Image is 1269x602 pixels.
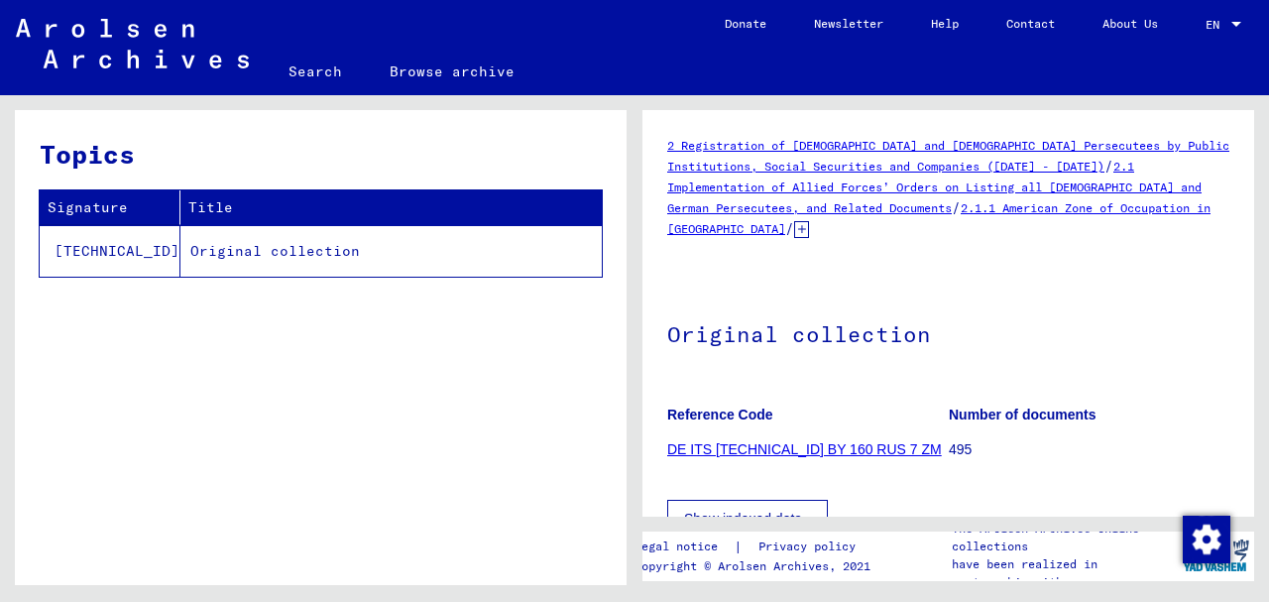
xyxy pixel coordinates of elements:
a: DE ITS [TECHNICAL_ID] BY 160 RUS 7 ZM [667,441,942,457]
img: yv_logo.png [1179,531,1253,580]
a: 2.1 Implementation of Allied Forces’ Orders on Listing all [DEMOGRAPHIC_DATA] and German Persecut... [667,159,1202,215]
td: [TECHNICAL_ID] [40,225,180,277]
p: 495 [949,439,1229,460]
p: Copyright © Arolsen Archives, 2021 [634,557,879,575]
a: 2 Registration of [DEMOGRAPHIC_DATA] and [DEMOGRAPHIC_DATA] Persecutees by Public Institutions, S... [667,138,1229,174]
p: The Arolsen Archives online collections [952,520,1178,555]
span: EN [1206,18,1227,32]
span: / [785,219,794,237]
th: Title [180,190,602,225]
b: Number of documents [949,407,1096,422]
h3: Topics [40,135,601,174]
a: Legal notice [634,537,734,557]
th: Signature [40,190,180,225]
img: Arolsen_neg.svg [16,19,249,68]
button: Show indexed data [667,500,828,538]
div: Change consent [1182,515,1229,562]
td: Original collection [180,225,602,277]
p: have been realized in partnership with [952,555,1178,591]
a: Browse archive [366,48,538,95]
h1: Original collection [667,289,1229,376]
a: Privacy policy [743,537,879,557]
img: Change consent [1183,516,1230,563]
div: | [634,537,879,557]
a: Search [265,48,366,95]
b: Reference Code [667,407,773,422]
span: / [1104,157,1113,175]
span: / [952,198,961,216]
